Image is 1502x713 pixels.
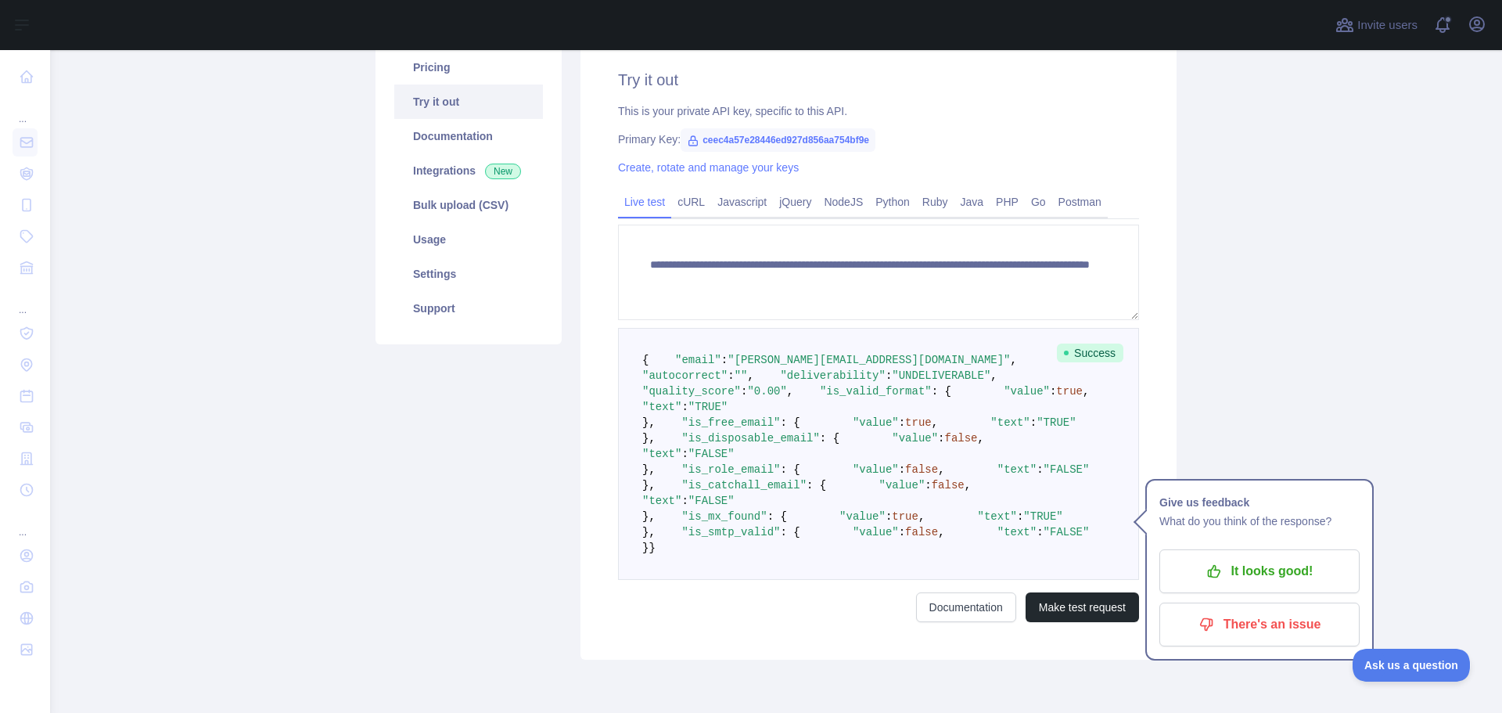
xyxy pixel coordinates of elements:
[905,526,938,538] span: false
[839,510,886,523] span: "value"
[954,189,990,214] a: Java
[681,448,688,460] span: :
[886,510,892,523] span: :
[886,369,892,382] span: :
[1025,189,1052,214] a: Go
[649,542,655,554] span: }
[938,463,944,476] span: ,
[681,401,688,413] span: :
[394,153,543,188] a: Integrations New
[1159,512,1360,531] p: What do you think of the response?
[780,463,800,476] span: : {
[618,103,1139,119] div: This is your private API key, specific to this API.
[780,369,885,382] span: "deliverability"
[820,385,932,398] span: "is_valid_format"
[899,526,905,538] span: :
[938,526,944,538] span: ,
[642,463,656,476] span: },
[1159,603,1360,646] button: There's an issue
[1037,526,1043,538] span: :
[485,164,521,179] span: New
[899,463,905,476] span: :
[916,189,954,214] a: Ruby
[932,479,965,492] span: false
[1083,385,1089,398] span: ,
[916,592,1016,622] a: Documentation
[13,507,38,538] div: ...
[932,385,951,398] span: : {
[735,369,748,382] span: ""
[681,128,875,152] span: ceec4a57e28446ed927d856aa754bf9e
[711,189,773,214] a: Javascript
[642,510,656,523] span: },
[780,526,800,538] span: : {
[1357,16,1418,34] span: Invite users
[1056,385,1083,398] span: true
[681,526,780,538] span: "is_smtp_valid"
[767,510,787,523] span: : {
[787,385,793,398] span: ,
[741,385,747,398] span: :
[642,448,681,460] span: "text"
[780,416,800,429] span: : {
[618,189,671,214] a: Live test
[394,257,543,291] a: Settings
[1171,611,1348,638] p: There's an issue
[1171,558,1348,585] p: It looks good!
[938,432,944,445] span: :
[681,463,780,476] span: "is_role_email"
[671,189,711,214] a: cURL
[681,510,767,523] span: "is_mx_found"
[853,463,899,476] span: "value"
[773,189,817,214] a: jQuery
[1023,510,1062,523] span: "TRUE"
[892,369,990,382] span: "UNDELIVERABLE"
[394,85,543,119] a: Try it out
[681,416,780,429] span: "is_free_email"
[1050,385,1056,398] span: :
[1017,510,1023,523] span: :
[728,354,1010,366] span: "[PERSON_NAME][EMAIL_ADDRESS][DOMAIN_NAME]"
[1057,344,1123,362] span: Success
[1044,526,1090,538] span: "FALSE"
[681,479,807,492] span: "is_catchall_email"
[1026,592,1139,622] button: Make test request
[642,479,656,492] span: },
[905,463,938,476] span: false
[728,369,734,382] span: :
[965,479,971,492] span: ,
[642,416,656,429] span: },
[853,416,899,429] span: "value"
[990,416,1029,429] span: "text"
[642,401,681,413] span: "text"
[642,369,728,382] span: "autocorrect"
[853,526,899,538] span: "value"
[747,385,786,398] span: "0.00"
[1159,549,1360,593] button: It looks good!
[394,188,543,222] a: Bulk upload (CSV)
[688,495,735,507] span: "FALSE"
[642,526,656,538] span: },
[945,432,978,445] span: false
[1052,189,1108,214] a: Postman
[925,479,931,492] span: :
[681,432,819,445] span: "is_disposable_email"
[892,510,918,523] span: true
[394,291,543,326] a: Support
[879,479,925,492] span: "value"
[688,448,735,460] span: "FALSE"
[932,416,938,429] span: ,
[618,131,1139,147] div: Primary Key:
[1353,649,1471,682] iframe: Toggle Customer Support
[1011,354,1017,366] span: ,
[618,69,1139,91] h2: Try it out
[990,189,1025,214] a: PHP
[1044,463,1090,476] span: "FALSE"
[394,119,543,153] a: Documentation
[899,416,905,429] span: :
[997,526,1037,538] span: "text"
[1004,385,1050,398] span: "value"
[918,510,925,523] span: ,
[817,189,869,214] a: NodeJS
[978,510,1017,523] span: "text"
